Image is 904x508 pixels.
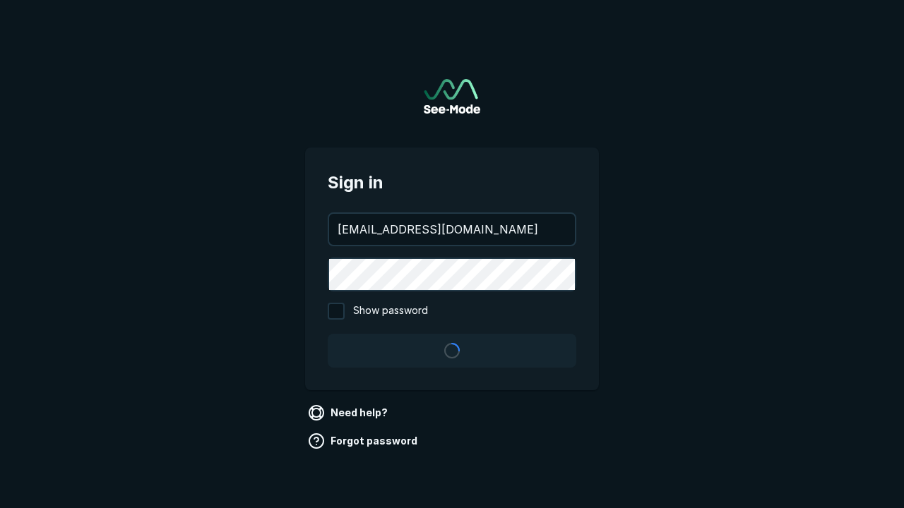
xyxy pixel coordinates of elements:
span: Sign in [328,170,576,195]
input: your@email.com [329,214,575,245]
a: Go to sign in [424,79,480,114]
a: Forgot password [305,430,423,452]
img: See-Mode Logo [424,79,480,114]
a: Need help? [305,401,393,424]
span: Show password [353,303,428,320]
